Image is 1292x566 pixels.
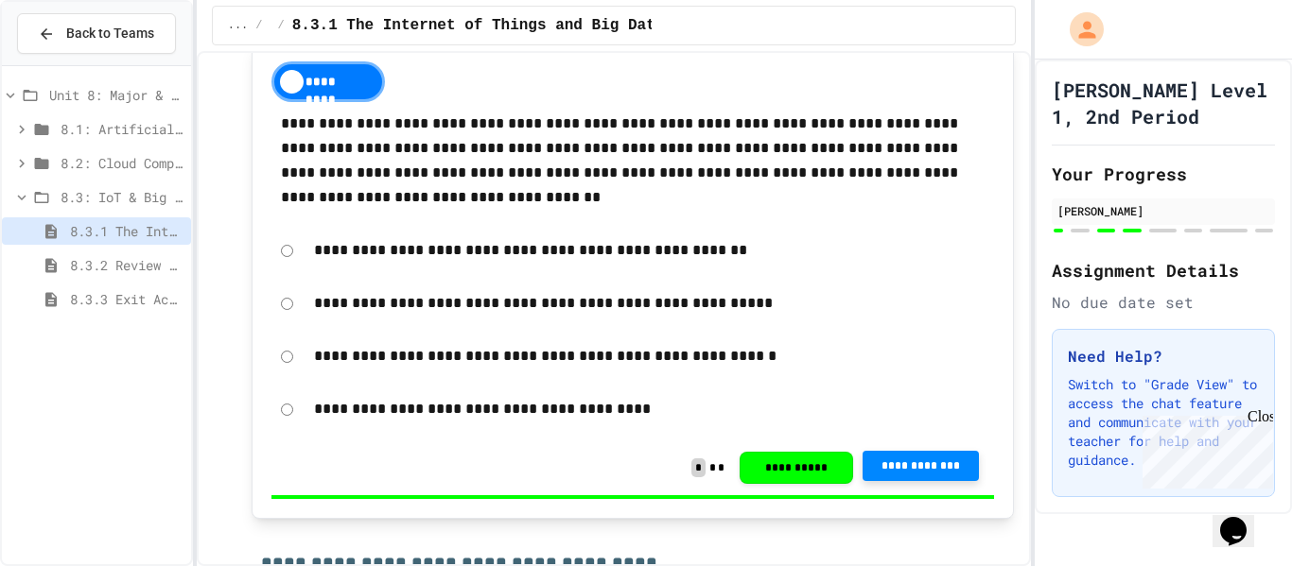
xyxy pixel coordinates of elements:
span: 8.2: Cloud Computing [61,153,183,173]
span: 8.3.2 Review - The Internet of Things and Big Data [70,255,183,275]
h2: Your Progress [1052,161,1275,187]
div: My Account [1050,8,1109,51]
div: [PERSON_NAME] [1057,202,1269,219]
h2: Assignment Details [1052,257,1275,283]
span: 8.3.1 The Internet of Things and Big Data: Our Connected Digital World [70,221,183,241]
div: No due date set [1052,291,1275,314]
span: / [278,18,285,33]
p: Switch to "Grade View" to access the chat feature and communicate with your teacher for help and ... [1068,375,1259,470]
span: Unit 8: Major & Emerging Technologies [49,85,183,105]
h1: [PERSON_NAME] Level 1, 2nd Period [1052,77,1275,129]
span: 8.1: Artificial Intelligence Basics [61,119,183,139]
span: ... [228,18,249,33]
span: 8.3.1 The Internet of Things and Big Data: Our Connected Digital World [292,14,928,37]
span: 8.3: IoT & Big Data [61,187,183,207]
span: Back to Teams [66,24,154,43]
span: / [255,18,262,33]
iframe: chat widget [1213,490,1273,547]
iframe: chat widget [1135,408,1273,489]
span: 8.3.3 Exit Activity - IoT Data Detective Challenge [70,289,183,309]
div: Chat with us now!Close [8,8,131,120]
h3: Need Help? [1068,345,1259,368]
